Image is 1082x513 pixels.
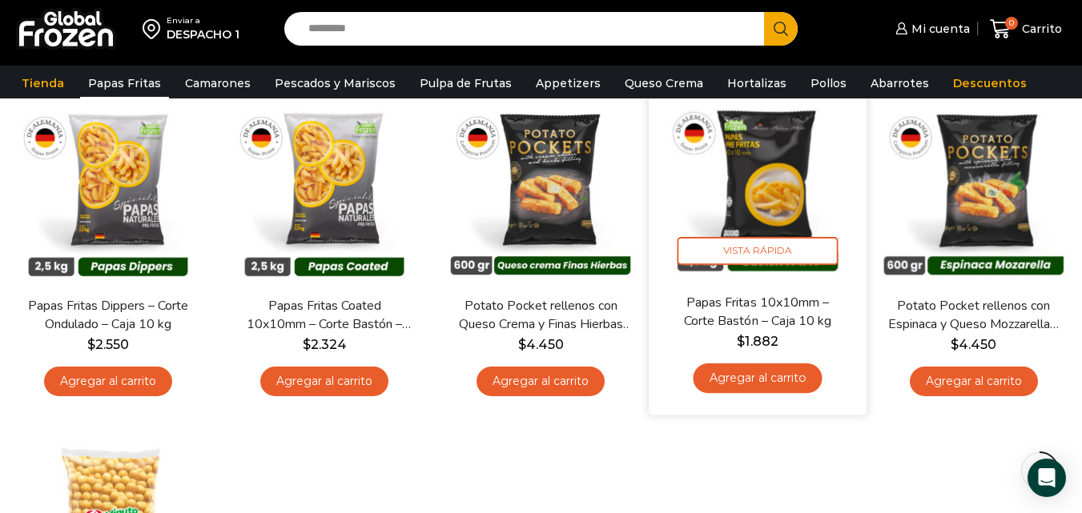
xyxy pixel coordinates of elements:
[143,15,167,42] img: address-field-icon.svg
[1028,459,1066,497] div: Open Intercom Messenger
[44,367,172,396] a: Agregar al carrito: “Papas Fritas Dippers - Corte Ondulado - Caja 10 kg”
[14,68,72,98] a: Tienda
[238,297,411,334] a: Papas Fritas Coated 10x10mm – Corte Bastón – Caja 10 kg
[518,337,564,352] bdi: 4.450
[910,367,1038,396] a: Agregar al carrito: “Potato Pocket rellenos con Espinaca y Queso Mozzarella - Caja 8.4 kg”
[87,337,95,352] span: $
[737,334,778,349] bdi: 1.882
[303,337,347,352] bdi: 2.324
[518,337,526,352] span: $
[412,68,520,98] a: Pulpa de Frutas
[303,337,311,352] span: $
[80,68,169,98] a: Papas Fritas
[167,15,239,26] div: Enviar a
[167,26,239,42] div: DESPACHO 1
[951,337,959,352] span: $
[477,367,605,396] a: Agregar al carrito: “Potato Pocket rellenos con Queso Crema y Finas Hierbas - Caja 8.4 kg”
[719,68,794,98] a: Hortalizas
[677,237,838,265] span: Vista Rápida
[1005,17,1018,30] span: 0
[528,68,609,98] a: Appetizers
[951,337,996,352] bdi: 4.450
[617,68,711,98] a: Queso Crema
[863,68,937,98] a: Abarrotes
[177,68,259,98] a: Camarones
[802,68,855,98] a: Pollos
[22,297,195,334] a: Papas Fritas Dippers – Corte Ondulado – Caja 10 kg
[693,363,822,393] a: Agregar al carrito: “Papas Fritas 10x10mm - Corte Bastón - Caja 10 kg”
[986,10,1066,48] a: 0 Carrito
[737,334,745,349] span: $
[945,68,1035,98] a: Descuentos
[454,297,627,334] a: Potato Pocket rellenos con Queso Crema y Finas Hierbas – Caja 8.4 kg
[764,12,798,46] button: Search button
[887,297,1060,334] a: Potato Pocket rellenos con Espinaca y Queso Mozzarella – Caja 8.4 kg
[907,21,970,37] span: Mi cuenta
[891,13,970,45] a: Mi cuenta
[1018,21,1062,37] span: Carrito
[267,68,404,98] a: Pescados y Mariscos
[670,293,845,331] a: Papas Fritas 10x10mm – Corte Bastón – Caja 10 kg
[260,367,388,396] a: Agregar al carrito: “Papas Fritas Coated 10x10mm - Corte Bastón - Caja 10 kg”
[87,337,129,352] bdi: 2.550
